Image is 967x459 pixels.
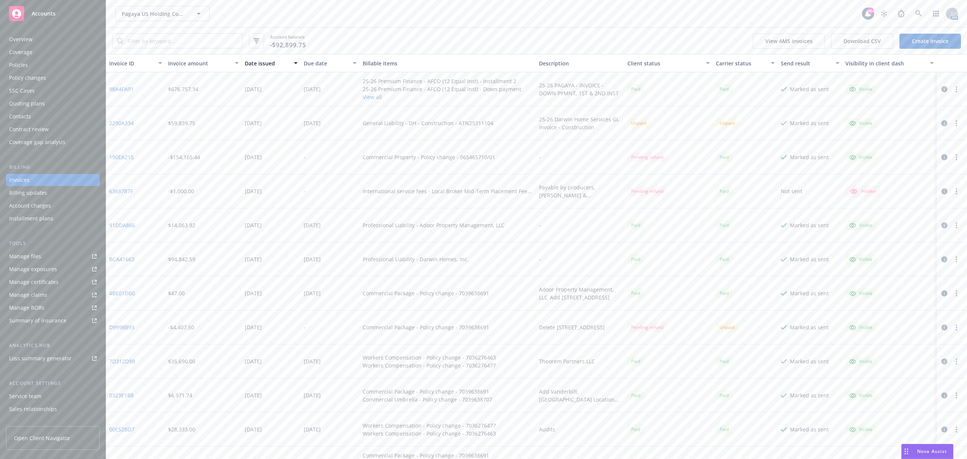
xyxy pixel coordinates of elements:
[716,59,766,67] div: Carrier status
[716,186,732,196] span: Paid
[6,240,100,247] div: Tools
[168,425,195,433] div: $28,333.00
[9,302,45,314] div: Manage BORs
[109,323,134,331] a: D9998B93
[245,221,262,229] div: [DATE]
[245,59,289,67] div: Date issued
[6,85,100,97] a: SSC Cases
[539,388,621,403] div: Add Vanderbilt, [GEOGRAPHIC_DATA] Location and Increase Umbrella Limit to $8M
[363,388,492,395] div: Commercial Package - Policy change - 7039638691
[627,220,644,230] div: Paid
[539,59,621,67] div: Description
[363,395,492,403] div: Commercial Umbrella - Policy change - 7039638707
[716,220,732,230] div: Paid
[109,357,135,365] a: 7D312D9B
[9,315,66,327] div: Summary of insurance
[9,200,51,212] div: Account charges
[242,54,301,72] button: Date issued
[849,187,876,196] div: Hidden
[627,391,644,400] span: Paid
[627,186,667,196] div: Pending refund
[790,255,829,263] div: Marked as sent
[842,54,937,72] button: Visibility in client dash
[6,200,100,212] a: Account charges
[9,59,28,71] div: Policies
[363,430,496,437] div: Workers Compensation - Policy change - 7036276463
[6,390,100,402] a: Service team
[168,59,230,67] div: Invoice amount
[9,72,46,84] div: Policy changes
[790,119,829,127] div: Marked as sent
[109,119,134,127] a: 2290A334
[627,152,667,162] div: Pending refund
[245,85,262,93] div: [DATE]
[6,403,100,415] a: Sales relationships
[9,187,47,199] div: Billing updates
[363,59,533,67] div: Billable items
[899,34,961,49] a: Create Invoice
[304,357,321,365] div: [DATE]
[790,391,829,399] div: Marked as sent
[363,361,496,369] div: Workers Compensation - Policy change - 7036276477
[245,153,262,161] div: [DATE]
[117,38,123,44] svg: Search
[6,136,100,148] a: Coverage gap analysis
[304,391,321,399] div: [DATE]
[831,34,893,49] button: Download CSV
[109,59,154,67] div: Invoice ID
[363,323,489,331] div: Commercial Package - Policy change - 7039638691
[902,444,911,459] div: Drag to move
[9,276,59,288] div: Manage certificates
[536,54,624,72] button: Description
[716,425,732,434] span: Paid
[6,342,100,349] div: Analytics hub
[627,425,644,434] div: Paid
[168,153,200,161] div: -$154,165.44
[168,221,195,229] div: $14,063.92
[245,289,262,297] div: [DATE]
[6,263,100,275] a: Manage exposures
[109,425,134,433] a: 00E52BD7
[6,33,100,45] a: Overview
[109,221,135,229] a: 91DDA866
[165,54,242,72] button: Invoice amount
[627,254,644,264] div: Paid
[716,391,732,400] div: Paid
[9,390,42,402] div: Service team
[790,323,829,331] div: Marked as sent
[9,416,53,428] div: Related accounts
[304,255,321,263] div: [DATE]
[168,391,192,399] div: $6,971.74
[109,187,133,195] a: 6368787F
[6,46,100,58] a: Coverage
[849,426,873,433] div: Visible
[304,85,321,93] div: [DATE]
[304,221,321,229] div: [DATE]
[360,54,536,72] button: Billable items
[109,85,134,93] a: 98A4FA91
[627,288,644,298] div: Paid
[9,263,57,275] div: Manage exposures
[928,6,944,21] a: Switch app
[9,352,72,364] div: Loss summary generator
[790,153,829,161] div: Marked as sent
[363,153,495,161] div: Commercial Property - Policy change - 065465710/01
[917,448,947,454] span: Nova Assist
[901,444,953,459] button: Nova Assist
[9,85,35,97] div: SSC Cases
[716,118,738,128] div: Unpaid
[245,119,262,127] div: [DATE]
[627,84,644,94] span: Paid
[790,221,829,229] div: Marked as sent
[894,6,909,21] a: Report a Bug
[304,119,321,127] div: [DATE]
[6,174,100,186] a: Invoices
[6,289,100,301] a: Manage claims
[6,380,100,387] div: Account settings
[849,392,873,399] div: Visible
[539,115,621,131] div: 25-26 Darwin Home Services GL Invoice - Construction
[753,34,825,49] button: View AMS invoices
[627,357,644,366] span: Paid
